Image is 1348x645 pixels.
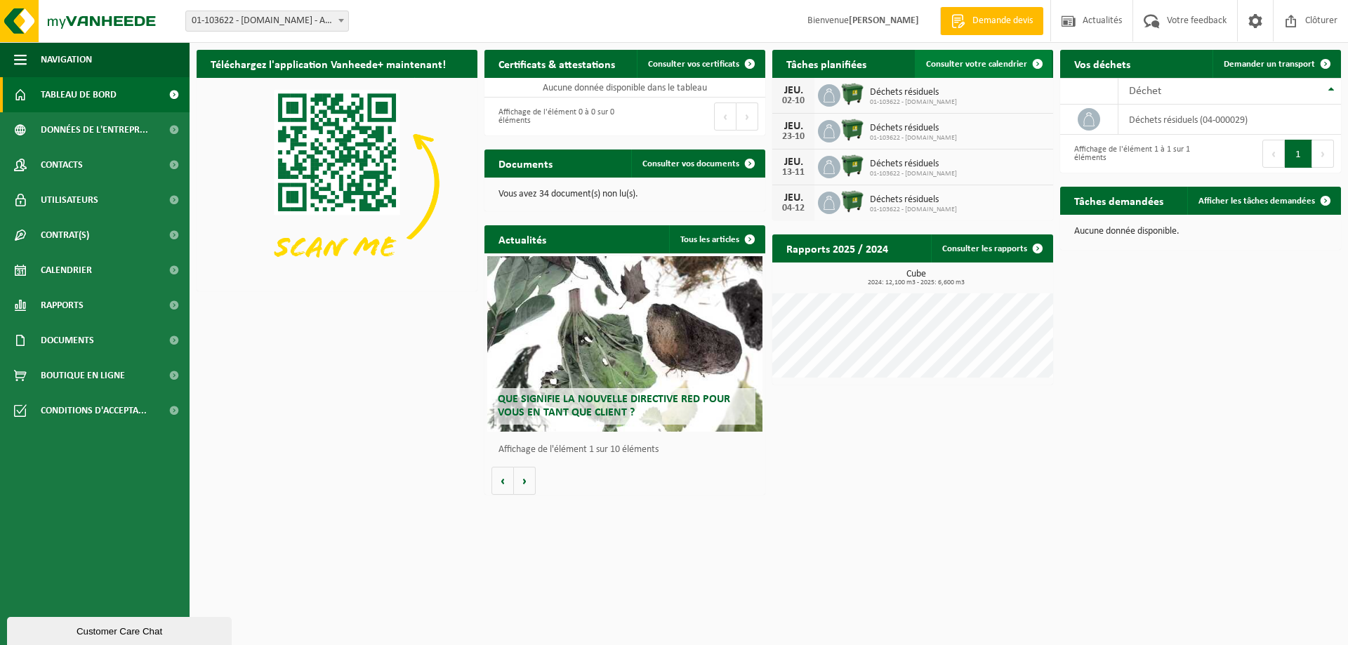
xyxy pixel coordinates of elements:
span: 2024: 12,100 m3 - 2025: 6,600 m3 [779,279,1053,286]
span: Contacts [41,147,83,182]
span: Boutique en ligne [41,358,125,393]
span: Calendrier [41,253,92,288]
button: Vorige [491,467,514,495]
p: Affichage de l'élément 1 sur 10 éléments [498,445,758,455]
a: Demande devis [940,7,1043,35]
span: Données de l'entrepr... [41,112,148,147]
h2: Documents [484,149,567,177]
div: JEU. [779,121,807,132]
button: Next [736,102,758,131]
p: Vous avez 34 document(s) non lu(s). [498,189,751,199]
a: Consulter votre calendrier [915,50,1052,78]
h2: Vos déchets [1060,50,1144,77]
button: Next [1312,140,1334,168]
span: Déchets résiduels [870,87,957,98]
span: Demande devis [969,14,1036,28]
h3: Cube [779,270,1053,286]
a: Consulter vos certificats [637,50,764,78]
button: Previous [1262,140,1285,168]
td: Aucune donnée disponible dans le tableau [484,78,765,98]
div: Affichage de l'élément 0 à 0 sur 0 éléments [491,101,618,132]
span: Consulter vos documents [642,159,739,168]
a: Demander un transport [1212,50,1340,78]
span: Documents [41,323,94,358]
span: Déchet [1129,86,1161,97]
img: WB-1100-HPE-GN-01 [840,118,864,142]
span: Conditions d'accepta... [41,393,147,428]
span: Déchets résiduels [870,123,957,134]
span: Contrat(s) [41,218,89,253]
button: 1 [1285,140,1312,168]
div: 23-10 [779,132,807,142]
span: Tableau de bord [41,77,117,112]
span: Que signifie la nouvelle directive RED pour vous en tant que client ? [498,394,730,418]
a: Que signifie la nouvelle directive RED pour vous en tant que client ? [487,256,762,432]
p: Aucune donnée disponible. [1074,227,1327,237]
div: Affichage de l'élément 1 à 1 sur 1 éléments [1067,138,1194,169]
span: Demander un transport [1224,60,1315,69]
img: WB-1100-HPE-GN-01 [840,154,864,178]
iframe: chat widget [7,614,234,645]
div: 04-12 [779,204,807,213]
div: JEU. [779,192,807,204]
span: Déchets résiduels [870,194,957,206]
h2: Actualités [484,225,560,253]
span: 01-103622 - [DOMAIN_NAME] [870,134,957,142]
div: 13-11 [779,168,807,178]
img: Download de VHEPlus App [197,78,477,288]
img: WB-1100-HPE-GN-01 [840,82,864,106]
span: Consulter vos certificats [648,60,739,69]
div: 02-10 [779,96,807,106]
a: Consulter les rapports [931,234,1052,262]
span: Navigation [41,42,92,77]
h2: Certificats & attestations [484,50,629,77]
div: JEU. [779,157,807,168]
span: Déchets résiduels [870,159,957,170]
div: JEU. [779,85,807,96]
button: Previous [714,102,736,131]
span: Consulter votre calendrier [926,60,1027,69]
h2: Tâches demandées [1060,187,1177,214]
h2: Tâches planifiées [772,50,880,77]
button: Volgende [514,467,536,495]
span: 01-103622 - B.M.CARS - ARSIMONT [186,11,348,31]
td: déchets résiduels (04-000029) [1118,105,1341,135]
a: Consulter vos documents [631,149,764,178]
strong: [PERSON_NAME] [849,15,919,26]
span: Rapports [41,288,84,323]
img: WB-1100-HPE-GN-01 [840,189,864,213]
span: 01-103622 - [DOMAIN_NAME] [870,98,957,107]
span: 01-103622 - B.M.CARS - ARSIMONT [185,11,349,32]
span: Utilisateurs [41,182,98,218]
a: Afficher les tâches demandées [1187,187,1340,215]
h2: Rapports 2025 / 2024 [772,234,902,262]
span: 01-103622 - [DOMAIN_NAME] [870,170,957,178]
span: Afficher les tâches demandées [1198,197,1315,206]
h2: Téléchargez l'application Vanheede+ maintenant! [197,50,460,77]
span: 01-103622 - [DOMAIN_NAME] [870,206,957,214]
a: Tous les articles [669,225,764,253]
